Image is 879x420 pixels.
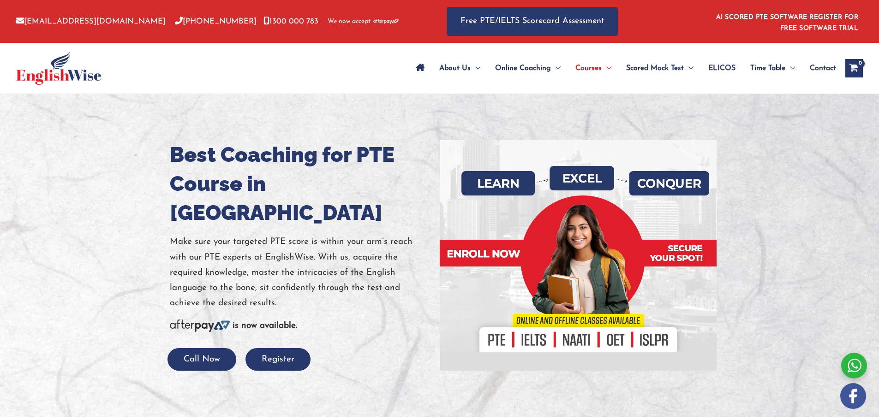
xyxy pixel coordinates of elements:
[488,52,568,84] a: Online CoachingMenu Toggle
[708,52,735,84] span: ELICOS
[167,355,236,364] a: Call Now
[568,52,619,84] a: CoursesMenu Toggle
[170,234,433,311] p: Make sure your targeted PTE score is within your arm’s reach with our PTE experts at EnglishWise....
[432,52,488,84] a: About UsMenu Toggle
[810,52,836,84] span: Contact
[551,52,561,84] span: Menu Toggle
[233,321,297,330] b: is now available.
[263,18,318,25] a: 1300 000 783
[471,52,480,84] span: Menu Toggle
[743,52,802,84] a: Time TableMenu Toggle
[170,319,230,332] img: Afterpay-Logo
[409,52,836,84] nav: Site Navigation: Main Menu
[245,348,311,371] button: Register
[495,52,551,84] span: Online Coaching
[167,348,236,371] button: Call Now
[602,52,611,84] span: Menu Toggle
[439,52,471,84] span: About Us
[245,355,311,364] a: Register
[802,52,836,84] a: Contact
[711,6,863,36] aside: Header Widget 1
[845,59,863,77] a: View Shopping Cart, empty
[840,383,866,409] img: white-facebook.png
[716,14,859,32] a: AI SCORED PTE SOFTWARE REGISTER FOR FREE SOFTWARE TRIAL
[750,52,785,84] span: Time Table
[626,52,684,84] span: Scored Mock Test
[170,140,433,227] h1: Best Coaching for PTE Course in [GEOGRAPHIC_DATA]
[785,52,795,84] span: Menu Toggle
[575,52,602,84] span: Courses
[16,52,102,85] img: cropped-ew-logo
[175,18,257,25] a: [PHONE_NUMBER]
[684,52,694,84] span: Menu Toggle
[701,52,743,84] a: ELICOS
[619,52,701,84] a: Scored Mock TestMenu Toggle
[447,7,618,36] a: Free PTE/IELTS Scorecard Assessment
[16,18,166,25] a: [EMAIL_ADDRESS][DOMAIN_NAME]
[373,19,399,24] img: Afterpay-Logo
[328,17,371,26] span: We now accept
